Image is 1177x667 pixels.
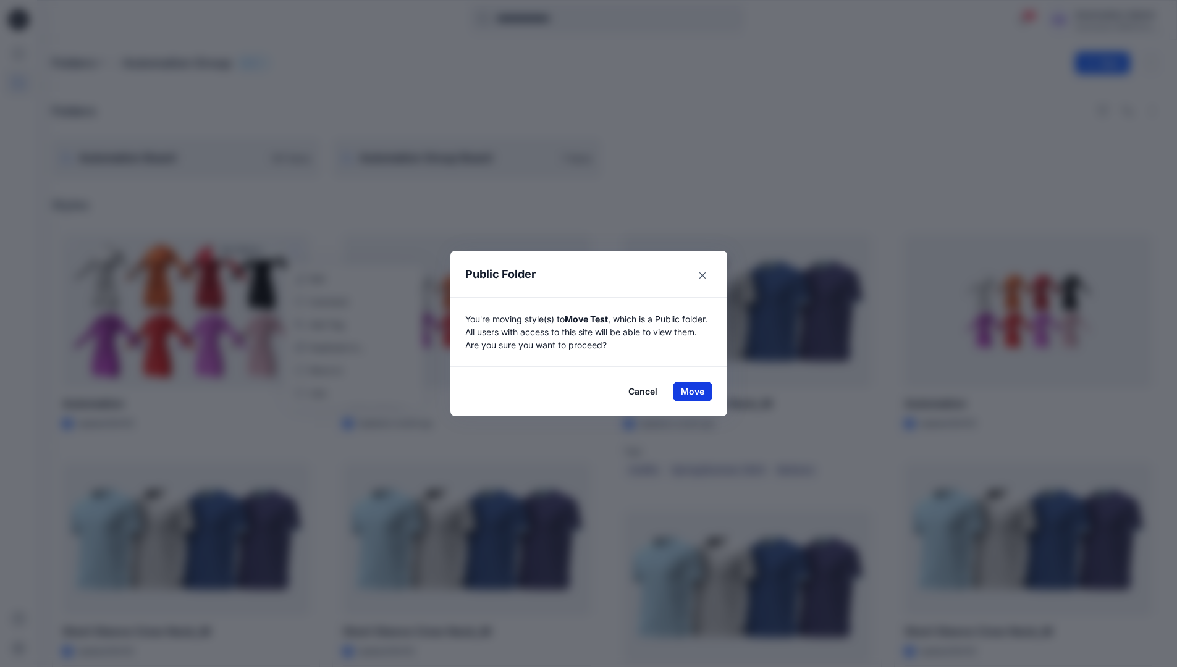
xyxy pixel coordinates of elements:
p: You're moving style(s) to , which is a Public folder. All users with access to this site will be ... [465,313,712,351]
button: Close [693,266,712,285]
header: Public Folder [450,251,714,297]
strong: Move Test [565,314,608,324]
button: Move [673,382,712,401]
button: Cancel [620,382,665,401]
